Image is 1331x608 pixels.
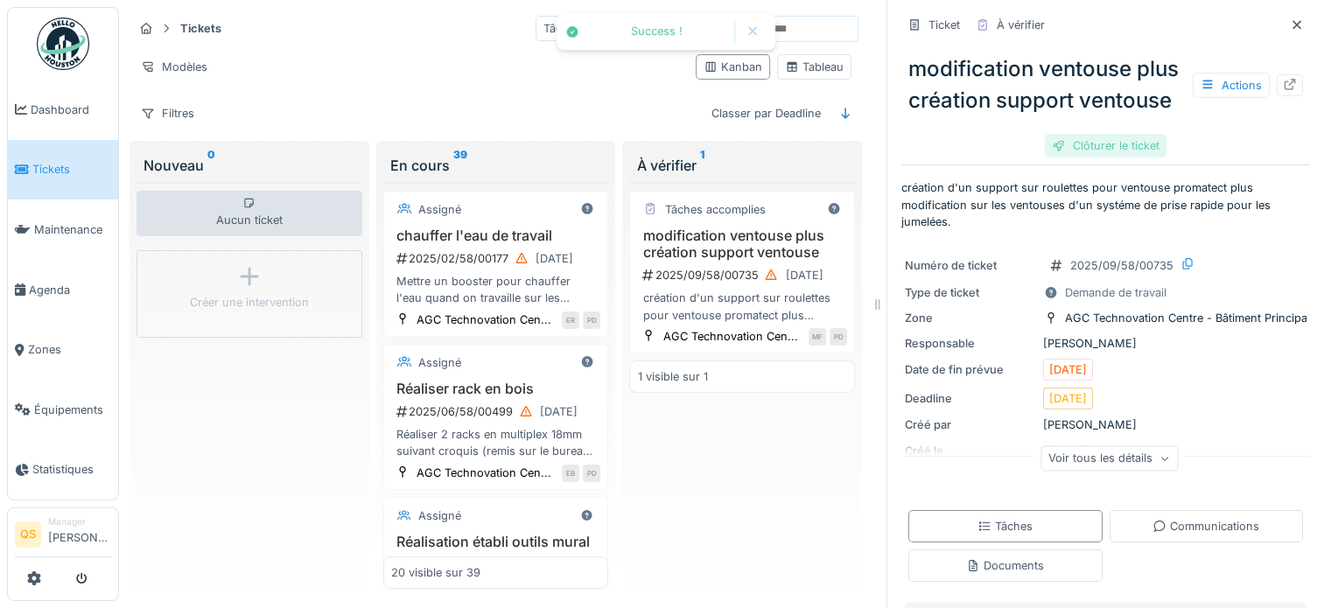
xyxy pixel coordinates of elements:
span: Statistiques [32,461,111,478]
div: PD [830,328,847,346]
div: Mettre un booster pour chauffer l'eau quand on travaille sur les machines. [391,273,601,306]
div: 2025/09/58/00735 [641,264,847,286]
a: Maintenance [8,199,118,260]
sup: 0 [207,155,215,176]
div: 2025/06/58/00499 [395,401,601,423]
div: AGC Technovation Cen... [417,311,551,328]
div: Responsable [905,335,1036,352]
div: AGC Technovation Cen... [417,465,551,481]
div: [DATE] [1049,390,1087,407]
span: Zones [28,341,111,358]
span: Dashboard [31,101,111,118]
span: Équipements [34,402,111,418]
img: Badge_color-CXgf-gQk.svg [37,17,89,70]
div: ER [562,311,579,329]
div: Voir tous les détails [1040,445,1178,471]
div: [PERSON_NAME] [905,416,1306,433]
div: 2025/02/58/00177 [395,248,601,269]
h3: modification ventouse plus création support ventouse [637,227,847,261]
div: PD [583,465,600,482]
h3: Réaliser rack en bois [391,381,601,397]
span: Agenda [29,282,111,298]
div: Tâches accomplies [664,201,765,218]
a: QS Manager[PERSON_NAME] [15,515,111,557]
strong: Tickets [173,20,228,37]
sup: 1 [699,155,704,176]
div: 2025/09/58/00735 [1070,257,1173,274]
div: Nouveau [144,155,355,176]
a: Dashboard [8,80,118,140]
div: En cours [390,155,602,176]
div: MF [809,328,826,346]
div: Tâches [536,16,589,41]
div: Demande de travail [1065,284,1166,301]
sup: 39 [453,155,467,176]
div: Date de fin prévue [905,361,1036,378]
div: Classer par Deadline [704,101,829,126]
div: 20 visible sur 39 [391,564,480,581]
div: Documents [966,557,1044,574]
div: À vérifier [636,155,848,176]
div: Success ! [588,24,725,39]
div: Aucun ticket [137,191,362,236]
p: création d'un support sur roulettes pour ventouse promatect plus modification sur les ventouses d... [901,179,1310,230]
div: Modèles [133,54,215,80]
div: Réaliser 2 racks en multiplex 18mm suivant croquis (remis sur le bureau de Decuyper P.). Attentio... [391,426,601,459]
div: Assigné [418,201,461,218]
h3: Réalisation établi outils mural [391,534,601,550]
a: Équipements [8,380,118,440]
div: Ticket [928,17,960,33]
div: Numéro de ticket [905,257,1036,274]
div: Zone [905,310,1036,326]
div: Actions [1193,73,1270,98]
div: Créer une intervention [190,294,309,311]
div: AGC Technovation Cen... [662,328,797,345]
div: Filtres [133,101,202,126]
div: Deadline [905,390,1036,407]
div: création d'un support sur roulettes pour ventouse promatect plus modification sur les ventouses d... [637,290,847,323]
div: 1 visible sur 1 [637,368,707,385]
div: Type de ticket [905,284,1036,301]
div: Kanban [704,59,762,75]
div: [DATE] [540,403,578,420]
a: Agenda [8,260,118,320]
div: À vérifier [997,17,1045,33]
div: Créé par [905,416,1036,433]
div: EB [562,465,579,482]
div: Assigné [418,507,461,524]
a: Statistiques [8,440,118,500]
div: Tableau [785,59,844,75]
div: PD [583,311,600,329]
div: [DATE] [536,250,573,267]
div: Manager [48,515,111,528]
div: [DATE] [1049,361,1087,378]
a: Tickets [8,140,118,200]
li: QS [15,521,41,548]
div: Communications [1152,518,1259,535]
span: Maintenance [34,221,111,238]
div: 2025/06/58/00479 [395,554,601,576]
div: [DATE] [785,267,823,283]
div: modification ventouse plus création support ventouse [901,46,1310,123]
div: Tâches [977,518,1033,535]
a: Zones [8,319,118,380]
div: Clôturer le ticket [1045,134,1166,157]
li: [PERSON_NAME] [48,515,111,553]
span: Tickets [32,161,111,178]
div: [PERSON_NAME] [905,335,1306,352]
div: AGC Technovation Centre - Bâtiment Principal [1065,310,1310,326]
h3: chauffer l'eau de travail [391,227,601,244]
div: Assigné [418,354,461,371]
